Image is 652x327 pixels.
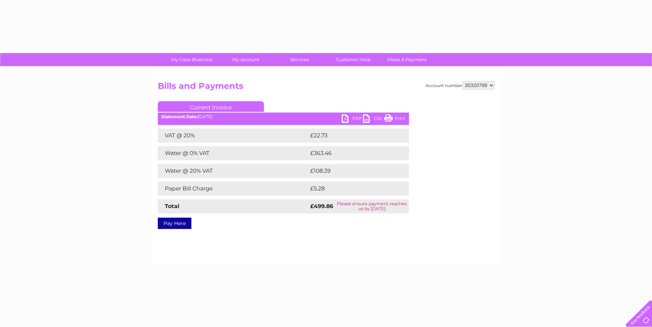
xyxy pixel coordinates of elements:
td: £5.28 [308,182,392,196]
a: Pay Here [158,218,191,229]
a: Services [270,53,329,66]
td: Please ensure payment reaches us by [DATE] [335,199,409,213]
a: My Clear Business [163,53,221,66]
b: Statement Date: [161,114,198,119]
a: My Account [217,53,275,66]
a: Current Invoice [158,101,264,112]
div: [DATE] [158,114,409,119]
a: Print [384,114,405,125]
a: Make A Payment [378,53,436,66]
a: PDF [342,114,363,125]
td: Water @ 0% VAT [158,146,308,160]
a: CSV [363,114,384,125]
td: £22.73 [308,128,394,143]
div: Account number [426,81,495,90]
td: Paper Bill Charge [158,182,308,196]
td: £108.39 [308,164,396,178]
td: VAT @ 20% [158,128,308,143]
h2: Bills and Payments [158,81,495,94]
td: Water @ 20% VAT [158,164,308,178]
strong: Total [165,203,179,210]
a: Customer Help [324,53,382,66]
td: £363.46 [308,146,397,160]
strong: £499.86 [310,203,333,210]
